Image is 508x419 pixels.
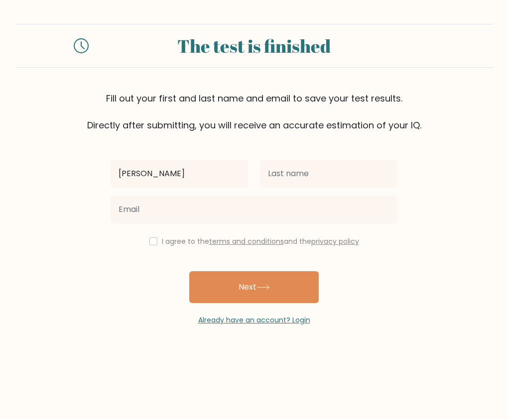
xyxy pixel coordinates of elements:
a: Already have an account? Login [198,315,310,325]
a: privacy policy [311,236,359,246]
div: Fill out your first and last name and email to save your test results. Directly after submitting,... [15,92,493,132]
label: I agree to the and the [162,236,359,246]
input: First name [111,160,248,188]
a: terms and conditions [209,236,284,246]
input: Email [111,196,397,223]
button: Next [189,271,319,303]
input: Last name [260,160,397,188]
div: The test is finished [101,32,407,59]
